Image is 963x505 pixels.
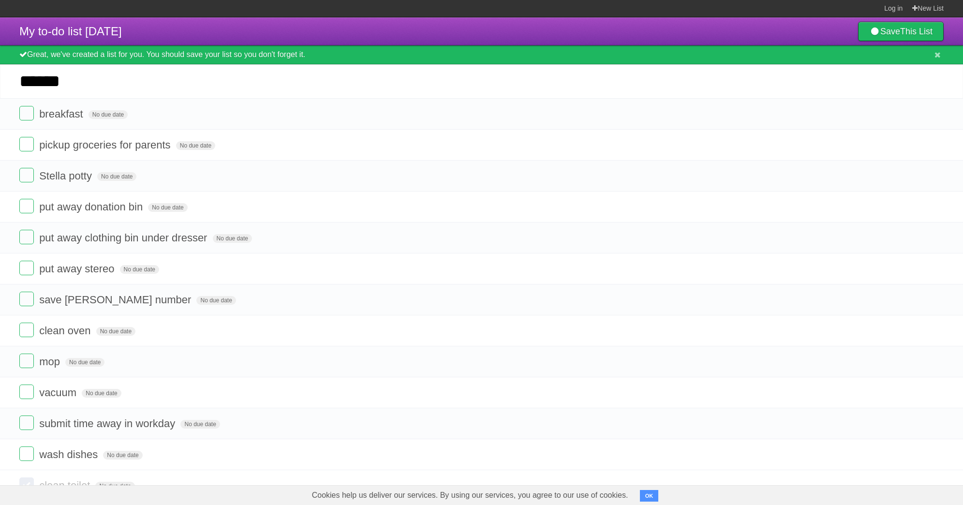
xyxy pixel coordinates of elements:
[39,263,117,275] span: put away stereo
[39,448,100,460] span: wash dishes
[96,327,135,336] span: No due date
[19,168,34,182] label: Done
[858,22,944,41] a: SaveThis List
[65,358,104,367] span: No due date
[19,385,34,399] label: Done
[39,232,209,244] span: put away clothing bin under dresser
[19,199,34,213] label: Done
[39,170,94,182] span: Stella potty
[39,386,79,399] span: vacuum
[39,325,93,337] span: clean oven
[19,446,34,461] label: Done
[19,25,122,38] span: My to-do list [DATE]
[120,265,159,274] span: No due date
[82,389,121,398] span: No due date
[176,141,215,150] span: No due date
[97,172,136,181] span: No due date
[95,482,134,490] span: No due date
[39,479,92,491] span: clean toilet
[640,490,659,502] button: OK
[19,416,34,430] label: Done
[19,230,34,244] label: Done
[19,354,34,368] label: Done
[196,296,236,305] span: No due date
[39,139,173,151] span: pickup groceries for parents
[39,417,178,430] span: submit time away in workday
[39,201,145,213] span: put away donation bin
[89,110,128,119] span: No due date
[302,486,638,505] span: Cookies help us deliver our services. By using our services, you agree to our use of cookies.
[148,203,187,212] span: No due date
[19,292,34,306] label: Done
[213,234,252,243] span: No due date
[39,356,62,368] span: mop
[19,477,34,492] label: Done
[19,106,34,120] label: Done
[19,137,34,151] label: Done
[19,261,34,275] label: Done
[19,323,34,337] label: Done
[39,108,86,120] span: breakfast
[39,294,193,306] span: save [PERSON_NAME] number
[180,420,220,429] span: No due date
[103,451,142,460] span: No due date
[900,27,933,36] b: This List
